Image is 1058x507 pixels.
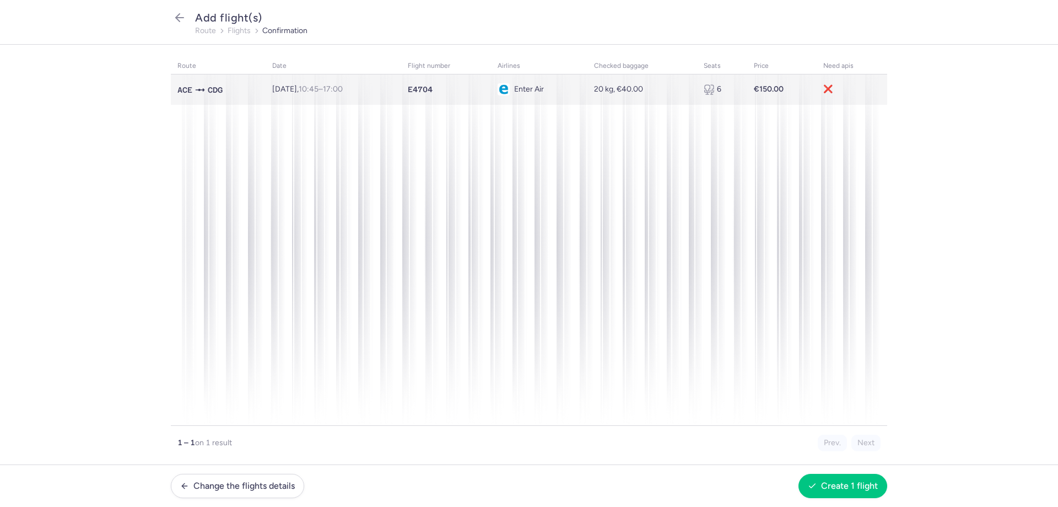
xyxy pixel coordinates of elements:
[299,84,319,94] time: 10:45
[704,84,741,95] div: 6
[401,58,492,74] th: flight number
[266,58,401,74] th: date
[747,58,817,74] th: price
[798,474,887,498] button: Create 1 flight
[498,83,510,95] figure: E4 airline logo
[851,435,881,451] button: Next
[299,84,343,94] span: –
[171,58,266,74] th: route
[697,58,747,74] th: seats
[818,435,847,451] button: Prev.
[491,58,587,74] th: airlines
[323,84,343,94] time: 17:00
[514,85,544,94] span: Enter Air
[193,481,295,491] span: Change the flights details
[208,84,223,96] span: CDG
[195,11,262,24] span: Add flight(s)
[408,84,433,95] span: E4704
[821,481,878,491] span: Create 1 flight
[587,58,697,74] th: checked baggage
[594,85,690,94] div: 20 kg, €40.00
[177,438,195,447] strong: 1 – 1
[195,438,232,447] span: on 1 result
[272,84,343,94] span: [DATE],
[817,58,887,74] th: need apis
[177,84,192,96] span: ACE
[171,474,304,498] button: Change the flights details
[754,84,784,94] strong: €150.00
[228,26,251,35] button: flights
[262,26,307,35] button: confirmation
[817,74,887,105] td: ❌
[195,26,216,35] button: route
